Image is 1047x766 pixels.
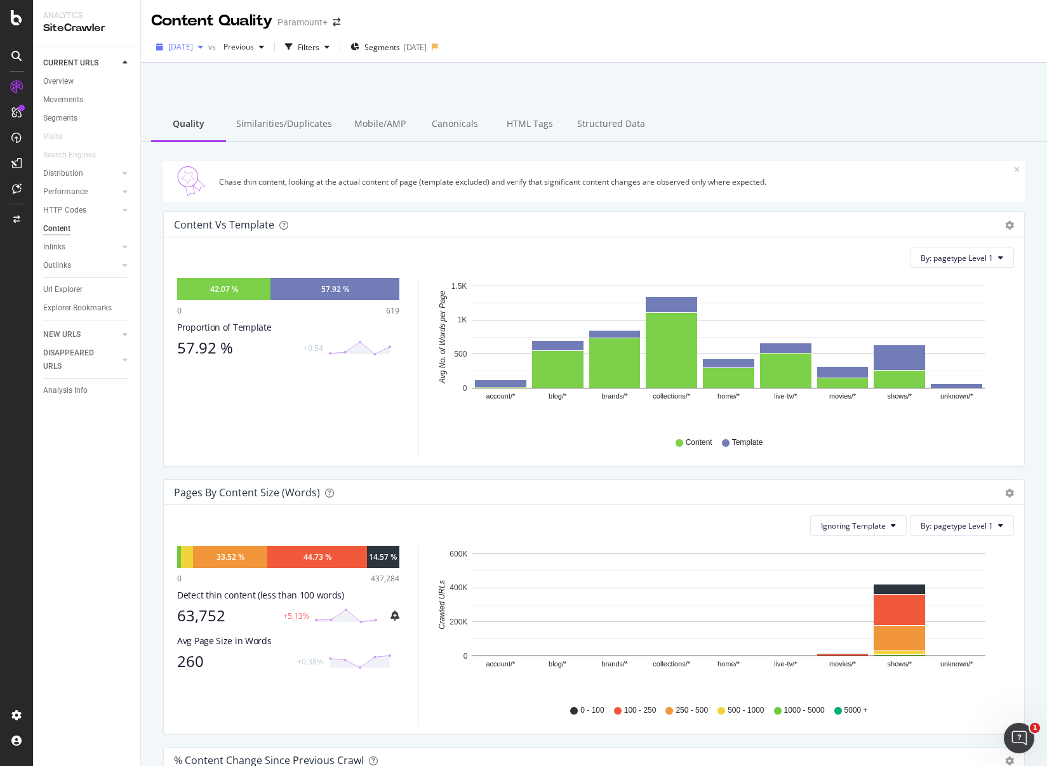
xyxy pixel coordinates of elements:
[888,393,912,400] text: shows/*
[774,661,797,668] text: live-tv/*
[732,437,763,448] span: Template
[404,42,427,53] div: [DATE]
[434,546,1004,693] svg: A chart.
[686,437,712,448] span: Content
[910,515,1014,536] button: By: pagetype Level 1
[342,107,417,142] div: Mobile/AMP
[601,661,628,668] text: brands/*
[43,185,88,199] div: Performance
[43,222,131,235] a: Content
[43,301,112,315] div: Explorer Bookmarks
[567,107,655,142] div: Structured Data
[219,176,1014,187] div: Chase thin content, looking at the actual content of page (template excluded) and verify that sig...
[434,278,1004,425] svg: A chart.
[458,316,467,325] text: 1K
[226,107,342,142] div: Similarities/Duplicates
[168,166,214,197] img: Quality
[218,41,254,52] span: Previous
[492,107,567,142] div: HTML Tags
[177,635,399,647] div: Avg Page Size in Words
[364,42,400,53] span: Segments
[437,581,446,630] text: Crawled URLs
[829,661,857,668] text: movies/*
[450,584,467,593] text: 400K
[450,550,467,558] text: 600K
[43,204,86,217] div: HTTP Codes
[386,305,399,316] div: 619
[653,393,690,400] text: collections/*
[43,93,131,107] a: Movements
[177,607,276,624] div: 63,752
[43,259,71,272] div: Outlinks
[303,551,331,562] div: 44.73 %
[43,112,77,125] div: Segments
[43,75,131,88] a: Overview
[371,573,399,584] div: 437,284
[1005,221,1014,230] div: gear
[43,328,81,341] div: NEW URLS
[438,291,447,384] text: Avg No. of Words per Page
[210,284,238,294] div: 42.07 %
[43,167,83,180] div: Distribution
[174,218,274,231] div: Content vs Template
[369,551,397,562] div: 14.57 %
[844,705,868,716] span: 5000 +
[43,75,74,88] div: Overview
[43,259,119,272] a: Outlinks
[810,515,907,536] button: Ignoring Template
[43,56,119,70] a: CURRENT URLS
[151,37,208,57] button: [DATE]
[177,305,182,316] div: 0
[208,41,218,52] span: vs
[43,130,62,143] div: Visits
[940,393,973,400] text: unknown/*
[463,652,468,661] text: 0
[549,393,567,400] text: blog/*
[177,321,399,334] div: Proportion of Template
[43,301,131,315] a: Explorer Bookmarks
[297,656,323,667] div: +0.38%
[277,16,328,29] div: Paramount+
[43,149,109,162] a: Search Engines
[463,384,467,393] text: 0
[921,520,993,531] span: By: pagetype Level 1
[43,347,119,373] a: DISAPPEARED URLS
[43,241,65,254] div: Inlinks
[177,573,182,584] div: 0
[283,611,309,621] div: +5.13%
[43,149,96,162] div: Search Engines
[717,661,740,668] text: home/*
[829,393,857,400] text: movies/*
[43,241,119,254] a: Inlinks
[454,350,467,359] text: 500
[43,384,88,397] div: Analysis Info
[43,222,70,235] div: Content
[43,283,131,296] a: Url Explorer
[774,393,797,400] text: live-tv/*
[921,253,993,263] span: By: pagetype Level 1
[580,705,604,716] span: 0 - 100
[151,10,272,32] div: Content Quality
[821,520,886,531] span: Ignoring Template
[174,486,320,499] div: Pages by Content Size (Words)
[298,42,319,53] div: Filters
[888,661,912,668] text: shows/*
[1004,723,1034,753] iframe: Intercom live chat
[345,37,432,57] button: Segments[DATE]
[653,661,690,668] text: collections/*
[910,248,1014,268] button: By: pagetype Level 1
[728,705,764,716] span: 500 - 1000
[717,393,740,400] text: home/*
[333,18,340,27] div: arrow-right-arrow-left
[151,107,226,142] div: Quality
[1030,723,1040,733] span: 1
[43,10,130,21] div: Analytics
[177,652,290,670] div: 260
[43,204,119,217] a: HTTP Codes
[303,343,323,353] div: +0.54
[217,551,244,562] div: 33.52 %
[280,37,335,57] button: Filters
[43,167,119,180] a: Distribution
[43,384,131,397] a: Analysis Info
